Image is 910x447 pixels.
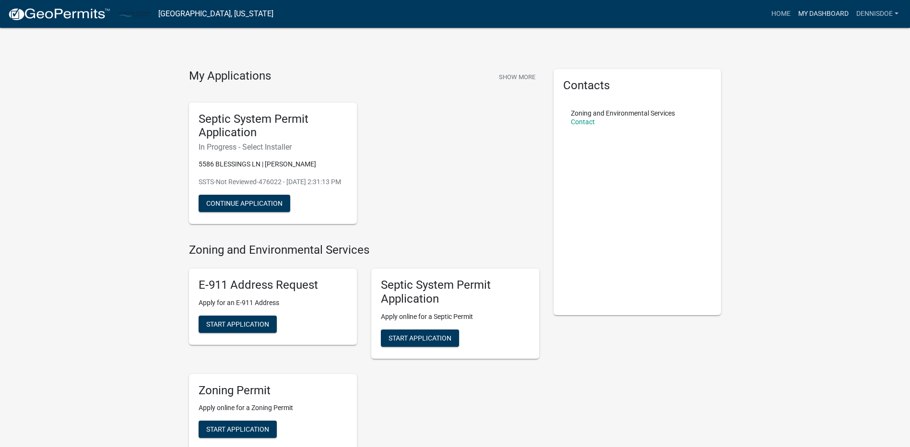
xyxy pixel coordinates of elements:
h4: Zoning and Environmental Services [189,243,539,257]
button: Start Application [381,329,459,347]
h5: Septic System Permit Application [381,278,530,306]
h5: Contacts [563,79,712,93]
h5: Septic System Permit Application [199,112,347,140]
a: Dennisdoe [852,5,902,23]
p: 5586 BLESSINGS LN | [PERSON_NAME] [199,159,347,169]
h6: In Progress - Select Installer [199,142,347,152]
button: Show More [495,69,539,85]
span: Start Application [206,320,269,328]
a: [GEOGRAPHIC_DATA], [US_STATE] [158,6,273,22]
p: Apply online for a Septic Permit [381,312,530,322]
p: Apply online for a Zoning Permit [199,403,347,413]
button: Continue Application [199,195,290,212]
p: Zoning and Environmental Services [571,110,675,117]
a: Contact [571,118,595,126]
span: Start Application [206,425,269,433]
span: Start Application [389,334,451,341]
h5: E-911 Address Request [199,278,347,292]
a: My Dashboard [794,5,852,23]
img: Carlton County, Minnesota [118,7,151,20]
p: SSTS-Not Reviewed-476022 - [DATE] 2:31:13 PM [199,177,347,187]
h4: My Applications [189,69,271,83]
p: Apply for an E-911 Address [199,298,347,308]
a: Home [768,5,794,23]
button: Start Application [199,316,277,333]
button: Start Application [199,421,277,438]
h5: Zoning Permit [199,384,347,398]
